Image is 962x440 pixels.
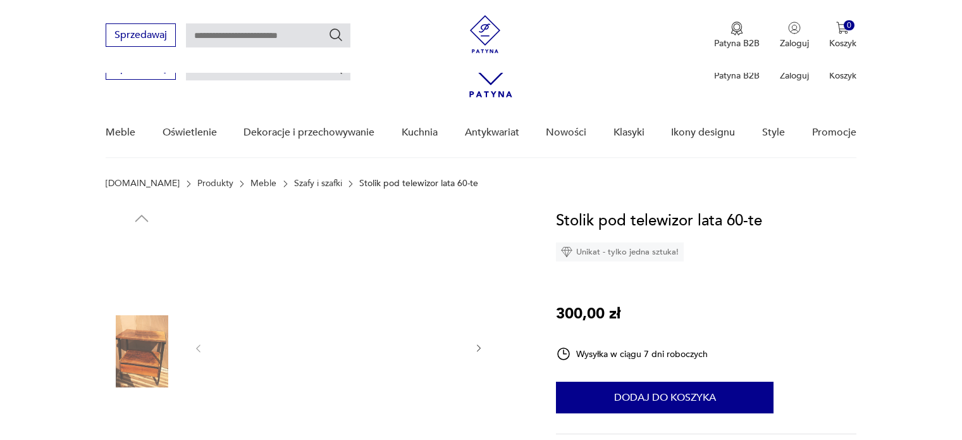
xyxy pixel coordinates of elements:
[244,108,374,157] a: Dekoracje i przechowywanie
[402,108,438,157] a: Kuchnia
[294,179,342,189] a: Szafy i szafki
[106,32,176,41] a: Sprzedawaj
[671,108,735,157] a: Ikony designu
[556,382,774,413] button: Dodaj do koszyka
[106,234,178,306] img: Zdjęcie produktu Stolik pod telewizor lata 60-te
[780,70,809,82] p: Zaloguj
[714,70,760,82] p: Patyna B2B
[836,22,849,34] img: Ikona koszyka
[328,27,343,42] button: Szukaj
[829,70,856,82] p: Koszyk
[829,22,856,49] button: 0Koszyk
[731,22,743,35] img: Ikona medalu
[614,108,644,157] a: Klasyki
[844,20,854,31] div: 0
[561,246,572,258] img: Ikona diamentu
[556,209,762,233] h1: Stolik pod telewizor lata 60-te
[197,179,233,189] a: Produkty
[780,37,809,49] p: Zaloguj
[359,179,478,189] p: Stolik pod telewizor lata 60-te
[762,108,785,157] a: Style
[106,315,178,387] img: Zdjęcie produktu Stolik pod telewizor lata 60-te
[714,37,760,49] p: Patyna B2B
[466,15,504,53] img: Patyna - sklep z meblami i dekoracjami vintage
[556,346,708,361] div: Wysyłka w ciągu 7 dni roboczych
[106,65,176,73] a: Sprzedawaj
[556,302,620,326] p: 300,00 zł
[465,108,519,157] a: Antykwariat
[250,179,276,189] a: Meble
[106,108,135,157] a: Meble
[556,242,684,261] div: Unikat - tylko jedna sztuka!
[714,22,760,49] a: Ikona medaluPatyna B2B
[714,22,760,49] button: Patyna B2B
[106,179,180,189] a: [DOMAIN_NAME]
[780,22,809,49] button: Zaloguj
[829,37,856,49] p: Koszyk
[163,108,217,157] a: Oświetlenie
[812,108,856,157] a: Promocje
[546,108,586,157] a: Nowości
[106,23,176,47] button: Sprzedawaj
[788,22,801,34] img: Ikonka użytkownika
